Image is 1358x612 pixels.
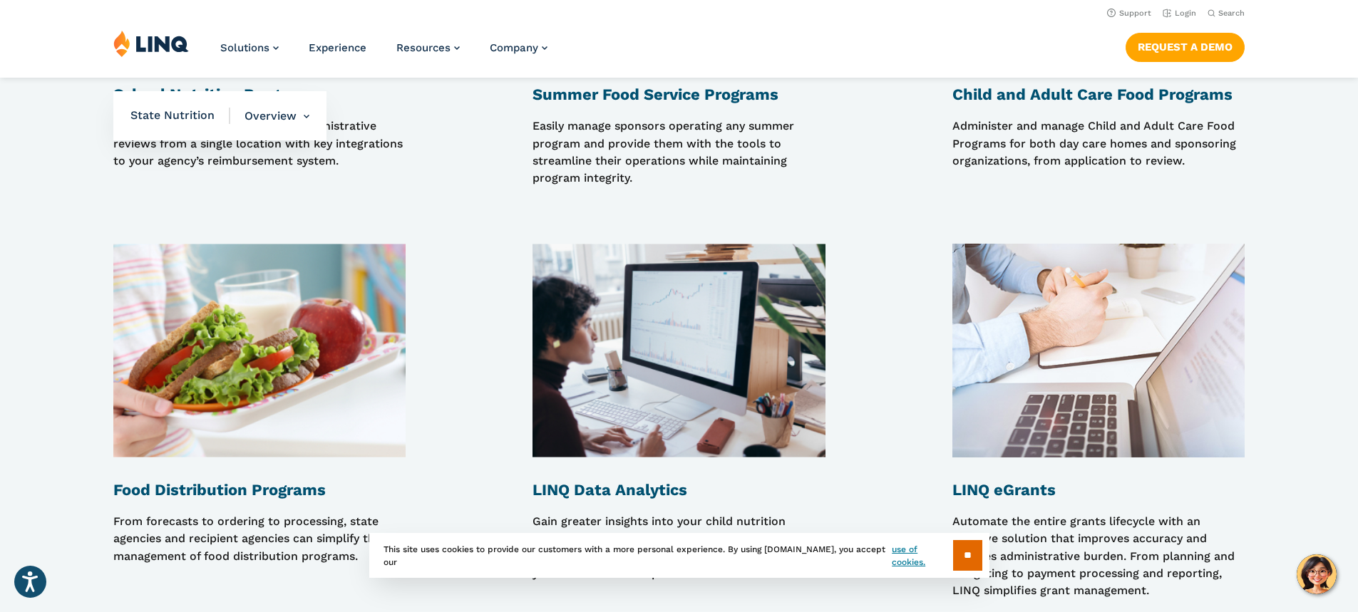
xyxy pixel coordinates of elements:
[490,41,547,54] a: Company
[396,41,451,54] span: Resources
[220,41,269,54] span: Solutions
[309,41,366,54] a: Experience
[113,481,326,499] strong: Food Distribution Programs
[220,30,547,77] nav: Primary Navigation
[220,41,279,54] a: Solutions
[113,513,406,600] p: From forecasts to ordering to processing, state agencies and recipient agencies can simplify thei...
[113,118,406,187] p: Handle applications, claims, and administrative reviews from a single location with key integrati...
[533,118,825,187] p: Easily manage sponsors operating any summer program and provide them with the tools to streamline...
[533,85,778,103] strong: Summer Food Service Programs
[113,30,189,57] img: LINQ | K‑12 Software
[1126,30,1245,61] nav: Button Navigation
[1297,554,1337,594] button: Hello, have a question? Let’s chat.
[952,85,1233,103] strong: Child and Adult Care Food Programs
[1126,33,1245,61] a: Request a Demo
[396,41,460,54] a: Resources
[892,543,952,569] a: use of cookies.
[952,118,1245,187] p: Administer and manage Child and Adult Care Food Programs for both day care homes and sponsoring o...
[1218,9,1245,18] span: Search
[369,533,989,578] div: This site uses cookies to provide our customers with a more personal experience. By using [DOMAIN...
[113,244,406,457] img: Food Distribution Programs Thumbnail
[1163,9,1196,18] a: Login
[113,85,318,103] strong: School Nutrition Programs
[1208,8,1245,19] button: Open Search Bar
[952,513,1245,600] p: Automate the entire grants lifecycle with an intuitive solution that improves accuracy and reduce...
[952,481,1056,499] strong: LINQ eGrants
[230,91,309,141] li: Overview
[533,244,825,457] img: LINQ Data Analytics Thumbnail
[533,481,687,499] strong: LINQ Data Analytics
[1107,9,1151,18] a: Support
[490,41,538,54] span: Company
[130,108,230,124] span: State Nutrition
